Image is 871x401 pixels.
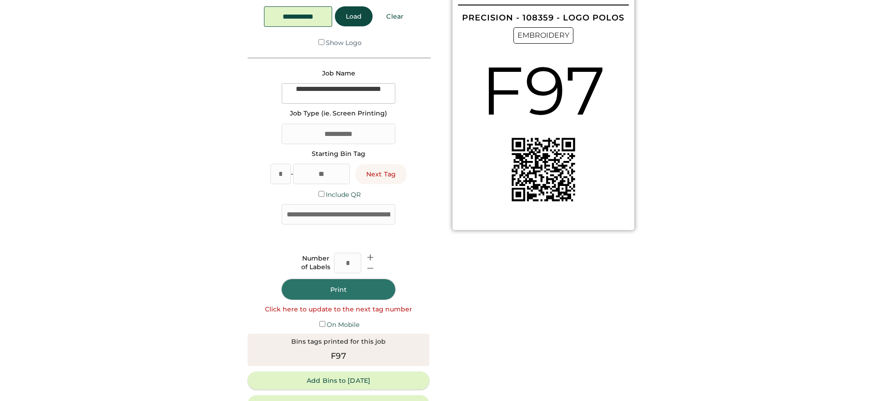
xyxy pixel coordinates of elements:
[355,164,407,184] button: Next Tag
[335,6,373,26] button: Load
[291,337,386,346] div: Bins tags printed for this job
[291,170,293,179] div: -
[326,39,362,47] label: Show Logo
[513,27,573,44] div: EMBROIDERY
[312,150,365,159] div: Starting Bin Tag
[290,109,387,118] div: Job Type (ie. Screen Printing)
[481,44,606,138] div: F97
[282,279,395,300] button: Print
[322,69,355,78] div: Job Name
[248,371,429,390] button: Add Bins to [DATE]
[331,350,346,362] div: F97
[327,321,359,329] label: On Mobile
[301,254,330,272] div: Number of Labels
[326,190,361,199] label: Include QR
[375,6,414,26] button: Clear
[265,305,412,314] div: Click here to update to the next tag number
[462,14,624,22] div: PRECISION - 108359 - LOGO POLOS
